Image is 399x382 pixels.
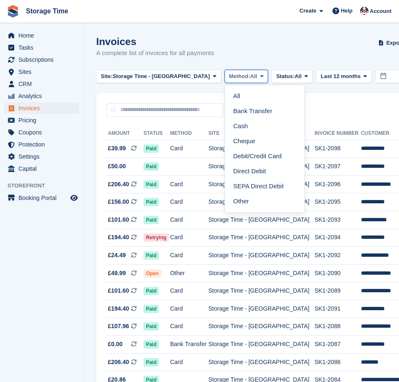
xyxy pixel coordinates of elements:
a: Cheque [228,134,301,149]
span: Paid [143,322,159,331]
a: menu [4,163,79,175]
span: Home [18,30,69,41]
td: Storage Time - [GEOGRAPHIC_DATA] [208,229,315,247]
span: £206.40 [108,358,129,367]
span: Create [299,7,316,15]
td: SK1-2092 [315,247,361,265]
td: Storage Time - [GEOGRAPHIC_DATA] [208,282,315,300]
td: Card [170,247,209,265]
span: Storage Time - [GEOGRAPHIC_DATA] [113,72,210,81]
button: Method: All [225,70,269,83]
p: A complete list of invoices for all payments [96,48,214,58]
span: Paid [143,251,159,260]
span: Pricing [18,114,69,126]
span: Subscriptions [18,54,69,66]
td: Storage Time - [GEOGRAPHIC_DATA] [208,336,315,354]
td: Other [170,264,209,282]
button: Status: All [271,70,312,83]
td: Card [170,353,209,371]
h1: Invoices [96,36,214,47]
span: Paid [143,358,159,367]
a: Other [228,194,301,209]
a: menu [4,78,79,90]
th: Site [208,127,315,140]
span: Open [143,269,161,278]
span: Method: [229,72,251,81]
span: £194.40 [108,304,129,313]
a: menu [4,30,79,41]
a: Preview store [69,193,79,203]
span: Account [370,7,391,15]
span: Paid [143,144,159,153]
td: SK1-2098 [315,140,361,158]
span: Capital [18,163,69,175]
td: Storage Time - [GEOGRAPHIC_DATA] [208,353,315,371]
span: Tasks [18,42,69,53]
td: SK1-2094 [315,229,361,247]
a: menu [4,126,79,138]
td: Card [170,140,209,158]
td: Card [170,300,209,318]
span: Paid [143,180,159,189]
span: Paid [143,287,159,295]
td: SK1-2095 [315,193,361,211]
a: SEPA Direct Debit [228,179,301,194]
th: Method [170,127,209,140]
td: Bank Transfer [170,336,209,354]
span: All [250,72,257,81]
span: Retrying [143,233,169,242]
td: Storage Time - [GEOGRAPHIC_DATA] [208,318,315,336]
td: Storage Time - [GEOGRAPHIC_DATA] [208,211,315,229]
span: £101.60 [108,215,129,224]
td: Storage Time - [GEOGRAPHIC_DATA] [208,247,315,265]
a: menu [4,114,79,126]
a: Storage Time [23,4,72,18]
span: Sites [18,66,69,78]
a: menu [4,151,79,162]
span: £206.40 [108,180,129,189]
td: SK1-2096 [315,175,361,193]
td: Card [170,175,209,193]
td: SK1-2091 [315,300,361,318]
button: Last 12 months [316,70,372,83]
a: menu [4,90,79,102]
td: Storage Time - [GEOGRAPHIC_DATA] [208,140,315,158]
td: SK1-2088 [315,318,361,336]
th: Status [143,127,170,140]
span: £49.99 [108,269,126,278]
span: £39.99 [108,144,126,153]
span: £50.00 [108,162,126,171]
span: £107.96 [108,322,129,331]
td: Card [170,318,209,336]
a: menu [4,66,79,78]
td: Card [170,229,209,247]
th: Invoice Number [315,127,361,140]
span: Site: [101,72,113,81]
span: Paid [143,340,159,349]
span: £24.49 [108,251,126,260]
td: Card [170,282,209,300]
td: Storage Time - [GEOGRAPHIC_DATA] [208,264,315,282]
span: £0.00 [108,340,123,349]
a: menu [4,54,79,66]
td: Storage Time - [GEOGRAPHIC_DATA] [208,193,315,211]
span: All [294,72,302,81]
span: £156.00 [108,197,129,206]
span: Booking Portal [18,192,69,204]
button: Site: Storage Time - [GEOGRAPHIC_DATA] [96,70,221,83]
a: Debit/Credit Card [228,149,301,164]
span: £101.60 [108,286,129,295]
a: menu [4,139,79,150]
span: Paid [143,216,159,224]
span: Paid [143,198,159,206]
span: Settings [18,151,69,162]
span: Protection [18,139,69,150]
span: Help [341,7,353,15]
span: Storefront [8,182,83,190]
span: £194.40 [108,233,129,242]
a: Cash [228,119,301,134]
td: Storage Time - [GEOGRAPHIC_DATA] [208,158,315,176]
a: menu [4,102,79,114]
a: menu [4,42,79,53]
span: Paid [143,305,159,313]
